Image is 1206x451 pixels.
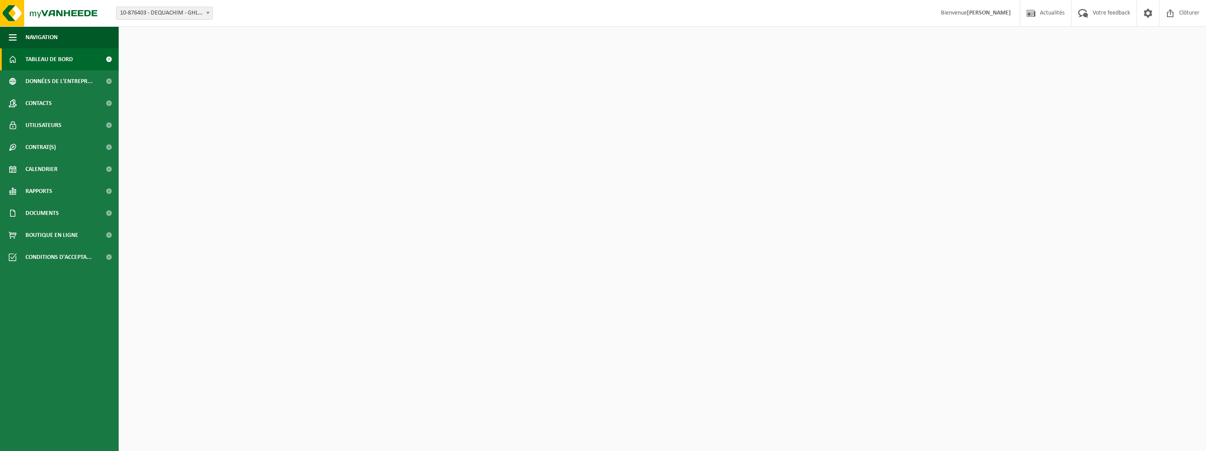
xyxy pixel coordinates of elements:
span: Utilisateurs [25,114,62,136]
span: 10-876403 - DEQUACHIM - GHLIN [116,7,213,20]
span: Conditions d'accepta... [25,246,92,268]
strong: [PERSON_NAME] [967,10,1011,16]
span: Contrat(s) [25,136,56,158]
span: Tableau de bord [25,48,73,70]
span: Rapports [25,180,52,202]
span: Calendrier [25,158,58,180]
span: Données de l'entrepr... [25,70,93,92]
span: Documents [25,202,59,224]
span: Boutique en ligne [25,224,78,246]
span: Contacts [25,92,52,114]
span: 10-876403 - DEQUACHIM - GHLIN [116,7,212,19]
span: Navigation [25,26,58,48]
